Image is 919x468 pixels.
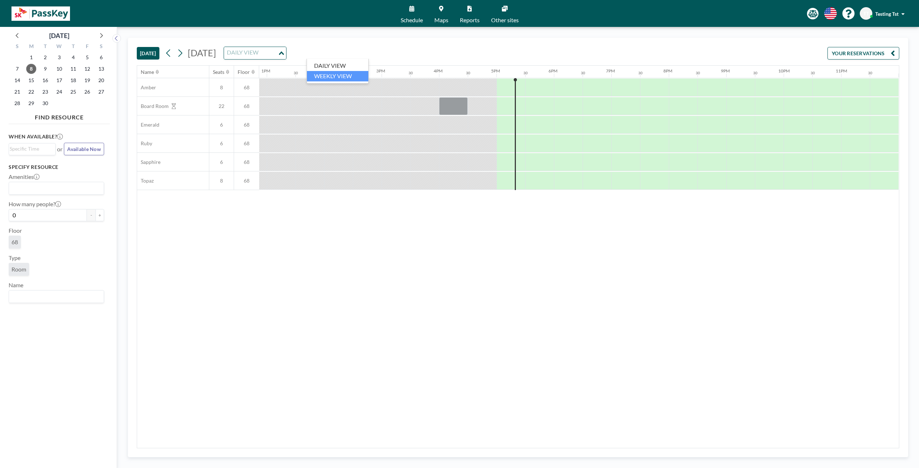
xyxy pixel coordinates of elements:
img: organization-logo [11,6,70,21]
div: 30 [523,71,528,75]
div: [DATE] [49,30,69,41]
span: Testing Tst [875,11,899,17]
span: Thursday, September 11, 2025 [68,64,78,74]
span: Emerald [137,122,159,128]
div: 30 [638,71,643,75]
span: Monday, September 8, 2025 [26,64,36,74]
input: Search for option [10,184,100,193]
span: Amber [137,84,156,91]
span: 8 [209,178,234,184]
span: Sapphire [137,159,160,165]
span: Friday, September 26, 2025 [82,87,92,97]
input: Search for option [10,145,51,153]
span: Sunday, September 7, 2025 [12,64,22,74]
span: 6 [209,122,234,128]
div: T [66,42,80,52]
div: 5PM [491,68,500,74]
div: 3PM [376,68,385,74]
span: 6 [209,140,234,147]
div: 30 [696,71,700,75]
span: Tuesday, September 16, 2025 [40,75,50,85]
li: WEEKLY VIEW [307,71,368,81]
div: Search for option [9,182,104,194]
div: Search for option [224,47,286,59]
span: Ruby [137,140,152,147]
span: 22 [209,103,234,109]
div: T [38,42,52,52]
span: Friday, September 19, 2025 [82,75,92,85]
span: 68 [234,159,259,165]
div: 10PM [778,68,790,74]
div: 6PM [549,68,558,74]
span: 68 [234,84,259,91]
div: 30 [409,71,413,75]
div: M [24,42,38,52]
span: Sunday, September 28, 2025 [12,98,22,108]
div: 9PM [721,68,730,74]
div: 30 [868,71,872,75]
div: Name [141,69,154,75]
button: [DATE] [137,47,159,60]
div: S [10,42,24,52]
div: 30 [294,71,298,75]
div: W [52,42,66,52]
span: Saturday, September 6, 2025 [96,52,106,62]
span: Board Room [137,103,169,109]
div: S [94,42,108,52]
span: Tuesday, September 9, 2025 [40,64,50,74]
div: 1PM [261,68,270,74]
label: Amenities [9,173,39,180]
input: Search for option [10,292,100,301]
button: - [87,209,95,221]
span: Friday, September 12, 2025 [82,64,92,74]
span: Other sites [491,17,519,23]
div: 8PM [663,68,672,74]
span: Monday, September 29, 2025 [26,98,36,108]
span: Wednesday, September 10, 2025 [54,64,64,74]
span: Topaz [137,178,154,184]
span: 68 [11,238,18,246]
span: Thursday, September 18, 2025 [68,75,78,85]
span: Monday, September 1, 2025 [26,52,36,62]
span: 6 [209,159,234,165]
span: Wednesday, September 24, 2025 [54,87,64,97]
div: Floor [238,69,250,75]
div: 11PM [836,68,847,74]
div: 30 [811,71,815,75]
h4: FIND RESOURCE [9,111,110,121]
span: or [57,146,62,153]
span: Maps [434,17,448,23]
span: Saturday, September 13, 2025 [96,64,106,74]
span: Wednesday, September 17, 2025 [54,75,64,85]
span: Thursday, September 25, 2025 [68,87,78,97]
div: F [80,42,94,52]
span: Monday, September 15, 2025 [26,75,36,85]
span: Friday, September 5, 2025 [82,52,92,62]
span: Wednesday, September 3, 2025 [54,52,64,62]
span: Monday, September 22, 2025 [26,87,36,97]
span: [DATE] [188,47,216,58]
span: Schedule [401,17,423,23]
span: Available Now [67,146,101,152]
span: Tuesday, September 23, 2025 [40,87,50,97]
span: Tuesday, September 30, 2025 [40,98,50,108]
button: Available Now [64,143,104,155]
span: 8 [209,84,234,91]
span: 68 [234,140,259,147]
span: Room [11,266,26,273]
span: Tuesday, September 2, 2025 [40,52,50,62]
div: 30 [466,71,470,75]
div: 7PM [606,68,615,74]
label: Name [9,282,23,289]
button: YOUR RESERVATIONS [827,47,899,60]
span: Sunday, September 14, 2025 [12,75,22,85]
input: Search for option [225,48,277,58]
label: Floor [9,227,22,234]
span: Saturday, September 20, 2025 [96,75,106,85]
span: Thursday, September 4, 2025 [68,52,78,62]
span: Sunday, September 21, 2025 [12,87,22,97]
span: TT [863,10,869,17]
label: Type [9,254,20,261]
label: How many people? [9,200,61,208]
li: DAILY VIEW [307,61,368,71]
